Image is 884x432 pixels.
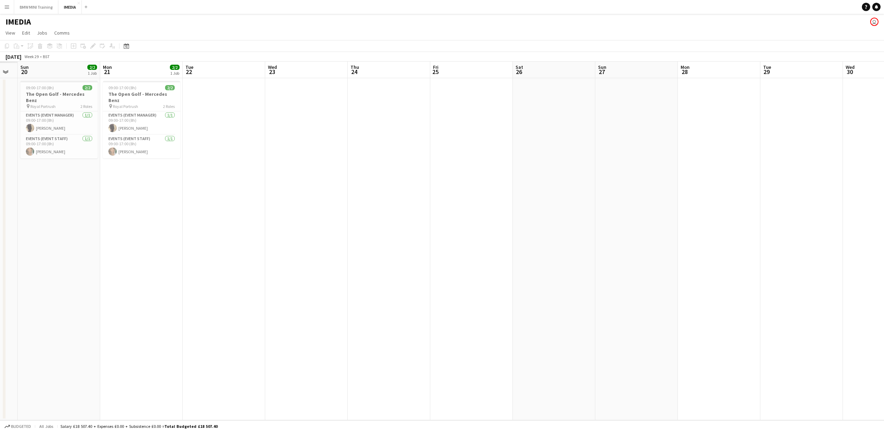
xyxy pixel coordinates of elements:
span: View [6,30,15,36]
app-user-avatar: Lisa Fretwell [870,18,878,26]
div: BST [43,54,50,59]
span: Total Budgeted £18 507.40 [164,424,218,429]
span: All jobs [38,424,55,429]
button: Budgeted [3,423,32,430]
span: Budgeted [11,424,31,429]
a: View [3,28,18,37]
div: [DATE] [6,53,21,60]
span: Edit [22,30,30,36]
div: Salary £18 507.40 + Expenses £0.00 + Subsistence £0.00 = [60,424,218,429]
h1: IMEDIA [6,17,31,27]
a: Comms [51,28,73,37]
button: IMEDIA [58,0,82,14]
button: BMW MINI Training [14,0,58,14]
a: Edit [19,28,33,37]
span: Jobs [37,30,47,36]
span: Comms [54,30,70,36]
a: Jobs [34,28,50,37]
